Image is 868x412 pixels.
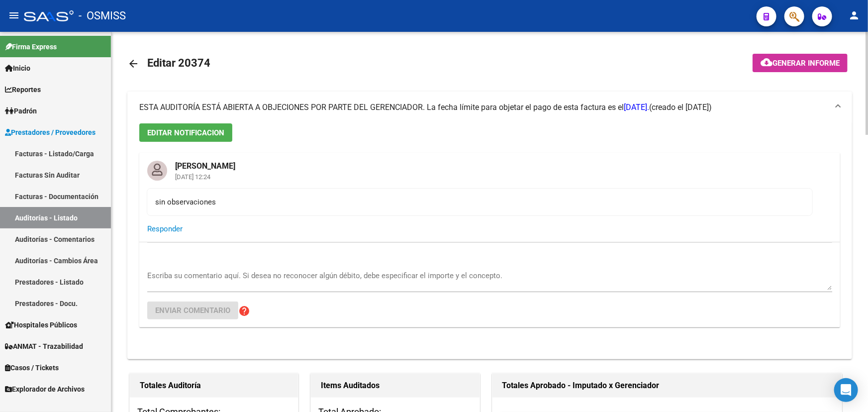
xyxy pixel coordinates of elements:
[502,378,832,394] h1: Totales Aprobado - Imputado x Gerenciador
[155,306,230,315] span: Enviar comentario
[5,63,30,74] span: Inicio
[238,305,250,317] mat-icon: help
[127,58,139,70] mat-icon: arrow_back
[139,123,232,142] button: EDITAR NOTIFICACION
[5,41,57,52] span: Firma Express
[147,302,238,319] button: Enviar comentario
[167,153,243,172] mat-card-title: [PERSON_NAME]
[5,362,59,373] span: Casos / Tickets
[5,341,83,352] span: ANMAT - Trazabilidad
[649,102,712,113] span: (creado el [DATE])
[147,128,224,137] span: EDITAR NOTIFICACION
[624,103,649,112] span: [DATE].
[155,197,804,207] div: sin observaciones
[5,127,96,138] span: Prestadores / Proveedores
[147,57,210,69] span: Editar 20374
[753,54,848,72] button: Generar informe
[79,5,126,27] span: - OSMISS
[147,220,183,238] button: Responder
[834,378,858,402] div: Open Intercom Messenger
[772,59,840,68] span: Generar informe
[139,103,649,112] span: ESTA AUDITORÍA ESTÁ ABIERTA A OBJECIONES POR PARTE DEL GERENCIADOR. La fecha límite para objetar ...
[5,84,41,95] span: Reportes
[140,378,288,394] h1: Totales Auditoría
[848,9,860,21] mat-icon: person
[5,319,77,330] span: Hospitales Públicos
[147,224,183,233] span: Responder
[127,92,852,123] mat-expansion-panel-header: ESTA AUDITORÍA ESTÁ ABIERTA A OBJECIONES POR PARTE DEL GERENCIADOR. La fecha límite para objetar ...
[8,9,20,21] mat-icon: menu
[167,174,243,180] mat-card-subtitle: [DATE] 12:24
[5,384,85,395] span: Explorador de Archivos
[5,105,37,116] span: Padrón
[127,123,852,359] div: ESTA AUDITORÍA ESTÁ ABIERTA A OBJECIONES POR PARTE DEL GERENCIADOR. La fecha límite para objetar ...
[761,56,772,68] mat-icon: cloud_download
[321,378,469,394] h1: Items Auditados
